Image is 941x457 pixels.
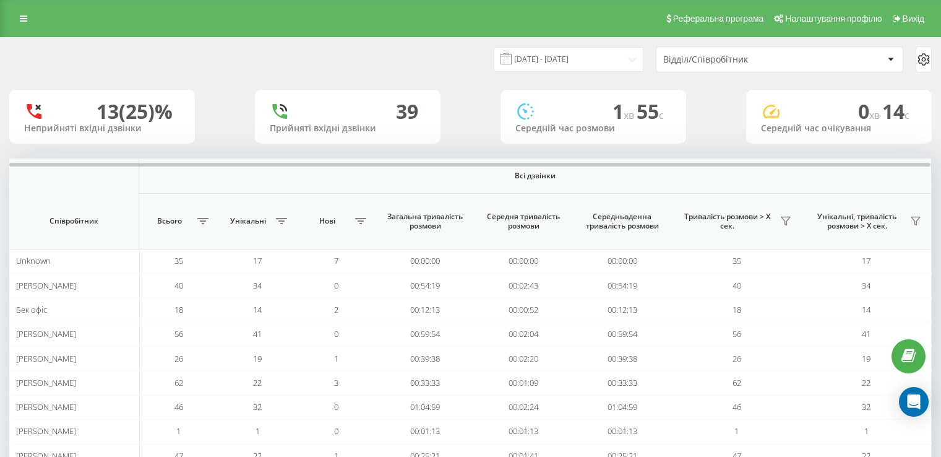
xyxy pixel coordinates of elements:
[673,14,764,24] span: Реферальна програма
[174,353,183,364] span: 26
[334,401,338,412] span: 0
[253,280,262,291] span: 34
[145,216,193,226] span: Всього
[733,255,741,266] span: 35
[376,249,475,273] td: 00:00:00
[515,123,671,134] div: Середній час розмови
[475,298,573,322] td: 00:00:52
[862,401,870,412] span: 32
[573,419,671,443] td: 00:01:13
[225,216,272,226] span: Унікальні
[16,425,76,437] span: [PERSON_NAME]
[573,273,671,297] td: 00:54:19
[253,401,262,412] span: 32
[573,346,671,370] td: 00:39:38
[16,280,76,291] span: [PERSON_NAME]
[184,171,886,181] span: Всі дзвінки
[903,14,924,24] span: Вихід
[475,395,573,419] td: 00:02:24
[485,212,562,231] span: Середня тривалість розмови
[16,377,76,388] span: [PERSON_NAME]
[663,54,811,65] div: Відділ/Співробітник
[376,298,475,322] td: 00:12:13
[174,328,183,339] span: 56
[612,98,637,124] span: 1
[869,108,882,122] span: хв
[573,322,671,346] td: 00:59:54
[376,273,475,297] td: 00:54:19
[475,346,573,370] td: 00:02:20
[733,280,741,291] span: 40
[785,14,882,24] span: Налаштування профілю
[16,401,76,412] span: [PERSON_NAME]
[624,108,637,122] span: хв
[475,419,573,443] td: 00:01:13
[376,322,475,346] td: 00:59:54
[677,212,776,231] span: Тривалість розмови > Х сек.
[734,425,739,437] span: 1
[733,401,741,412] span: 46
[904,108,909,122] span: c
[573,249,671,273] td: 00:00:00
[376,395,475,419] td: 01:04:59
[253,304,262,315] span: 14
[376,371,475,395] td: 00:33:33
[637,98,664,124] span: 55
[862,280,870,291] span: 34
[253,377,262,388] span: 22
[583,212,661,231] span: Середньоденна тривалість розмови
[174,280,183,291] span: 40
[862,353,870,364] span: 19
[334,280,338,291] span: 0
[16,304,47,315] span: Бек офіс
[176,425,181,437] span: 1
[16,255,51,266] span: Unknown
[882,98,909,124] span: 14
[334,425,338,437] span: 0
[334,304,338,315] span: 2
[21,216,126,226] span: Співробітник
[858,98,882,124] span: 0
[387,212,464,231] span: Загальна тривалість розмови
[475,322,573,346] td: 00:02:04
[862,328,870,339] span: 41
[862,255,870,266] span: 17
[733,353,741,364] span: 26
[334,377,338,388] span: 3
[24,123,180,134] div: Неприйняті вхідні дзвінки
[573,298,671,322] td: 00:12:13
[253,328,262,339] span: 41
[659,108,664,122] span: c
[733,377,741,388] span: 62
[97,100,173,123] div: 13 (25)%
[334,255,338,266] span: 7
[303,216,351,226] span: Нові
[334,353,338,364] span: 1
[396,100,418,123] div: 39
[16,353,76,364] span: [PERSON_NAME]
[475,273,573,297] td: 00:02:43
[573,395,671,419] td: 01:04:59
[174,255,183,266] span: 35
[475,249,573,273] td: 00:00:00
[573,371,671,395] td: 00:33:33
[253,353,262,364] span: 19
[174,401,183,412] span: 46
[270,123,426,134] div: Прийняті вхідні дзвінки
[256,425,260,437] span: 1
[475,371,573,395] td: 00:01:09
[864,425,869,437] span: 1
[376,419,475,443] td: 00:01:13
[174,377,183,388] span: 62
[862,304,870,315] span: 14
[899,387,929,417] div: Open Intercom Messenger
[16,328,76,339] span: [PERSON_NAME]
[174,304,183,315] span: 18
[733,328,741,339] span: 56
[253,255,262,266] span: 17
[761,123,917,134] div: Середній час очікування
[808,212,906,231] span: Унікальні, тривалість розмови > Х сек.
[334,328,338,339] span: 0
[733,304,741,315] span: 18
[862,377,870,388] span: 22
